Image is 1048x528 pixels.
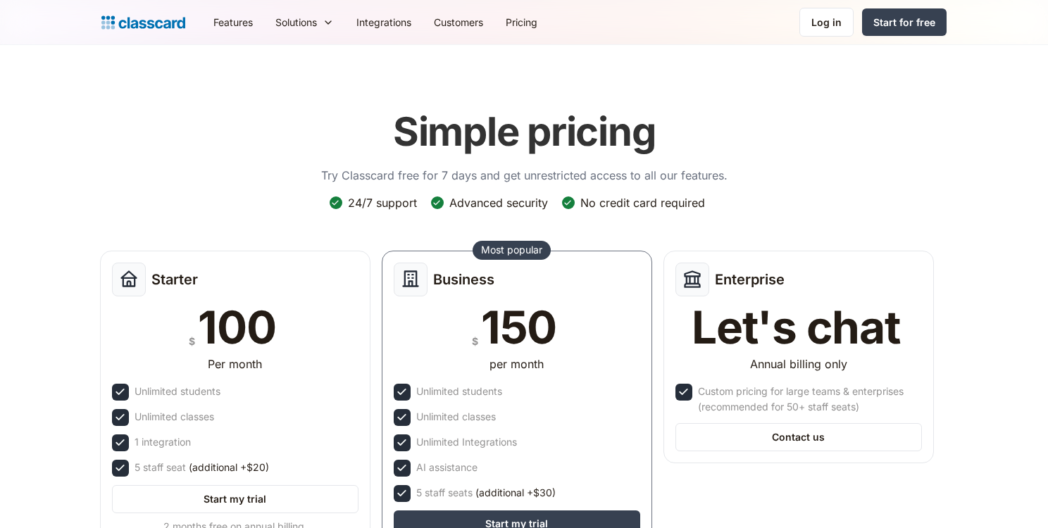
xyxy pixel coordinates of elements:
[135,460,269,475] div: 5 staff seat
[489,356,544,372] div: per month
[416,485,556,501] div: 5 staff seats
[151,271,198,288] h2: Starter
[494,6,549,38] a: Pricing
[862,8,947,36] a: Start for free
[189,460,269,475] span: (additional +$20)
[449,195,548,210] div: Advanced security
[112,485,358,513] a: Start my trial
[416,434,517,450] div: Unlimited Integrations
[208,356,262,372] div: Per month
[675,423,922,451] a: Contact us
[345,6,423,38] a: Integrations
[580,195,705,210] div: No credit card required
[135,384,220,399] div: Unlimited students
[750,356,847,372] div: Annual billing only
[393,108,656,156] h1: Simple pricing
[348,195,417,210] div: 24/7 support
[873,15,935,30] div: Start for free
[715,271,785,288] h2: Enterprise
[698,384,919,415] div: Custom pricing for large teams & enterprises (recommended for 50+ staff seats)
[416,460,478,475] div: AI assistance
[481,243,542,257] div: Most popular
[811,15,842,30] div: Log in
[416,384,502,399] div: Unlimited students
[135,434,191,450] div: 1 integration
[433,271,494,288] h2: Business
[135,409,214,425] div: Unlimited classes
[264,6,345,38] div: Solutions
[321,167,728,184] p: Try Classcard free for 7 days and get unrestricted access to all our features.
[423,6,494,38] a: Customers
[472,332,478,350] div: $
[101,13,185,32] a: Logo
[416,409,496,425] div: Unlimited classes
[275,15,317,30] div: Solutions
[481,305,556,350] div: 150
[198,305,275,350] div: 100
[692,305,900,350] div: Let's chat
[202,6,264,38] a: Features
[475,485,556,501] span: (additional +$30)
[189,332,195,350] div: $
[799,8,854,37] a: Log in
